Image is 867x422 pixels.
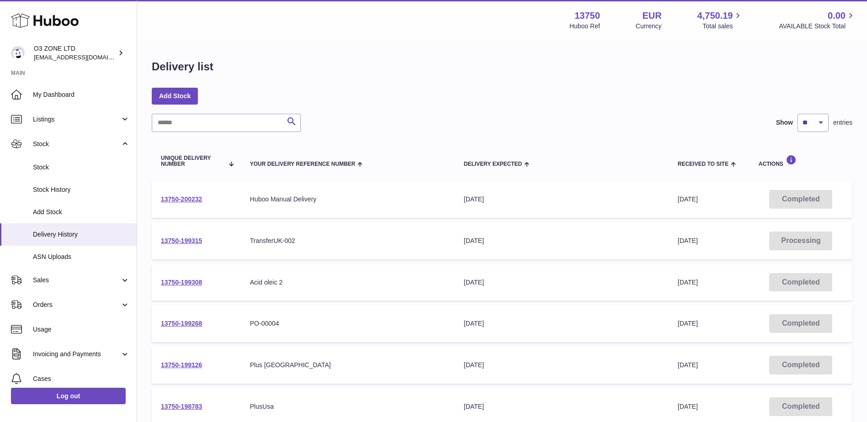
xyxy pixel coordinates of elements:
a: 13750-200232 [161,195,202,203]
a: Add Stock [152,88,198,104]
a: 13750-199315 [161,237,202,244]
span: Listings [33,115,120,124]
div: O3 ZONE LTD [34,44,116,62]
span: Stock [33,163,130,172]
div: [DATE] [464,319,660,328]
div: Acid oleic 2 [250,278,446,287]
a: 13750-199268 [161,320,202,327]
span: Delivery Expected [464,161,522,167]
h1: Delivery list [152,59,213,74]
span: AVAILABLE Stock Total [779,22,856,31]
span: [DATE] [678,279,698,286]
div: [DATE] [464,237,660,245]
a: 4,750.19 Total sales [697,10,744,31]
a: 13750-198783 [161,403,202,410]
div: PlusUsa [250,402,446,411]
span: [DATE] [678,361,698,369]
div: [DATE] [464,278,660,287]
a: Log out [11,388,126,404]
a: 0.00 AVAILABLE Stock Total [779,10,856,31]
strong: 13750 [574,10,600,22]
span: Delivery History [33,230,130,239]
span: Cases [33,375,130,383]
div: Huboo Manual Delivery [250,195,446,204]
span: 4,750.19 [697,10,733,22]
span: [EMAIL_ADDRESS][DOMAIN_NAME] [34,53,134,61]
span: Total sales [702,22,743,31]
span: Your Delivery Reference Number [250,161,356,167]
a: 13750-199126 [161,361,202,369]
strong: EUR [642,10,661,22]
span: Unique Delivery Number [161,155,223,167]
span: Stock [33,140,120,148]
div: Actions [759,155,843,167]
a: 13750-199308 [161,279,202,286]
div: Plus [GEOGRAPHIC_DATA] [250,361,446,369]
div: [DATE] [464,402,660,411]
div: [DATE] [464,195,660,204]
img: hello@o3zoneltd.co.uk [11,46,25,60]
span: entries [833,118,852,127]
div: Currency [636,22,662,31]
span: ASN Uploads [33,253,130,261]
span: Stock History [33,185,130,194]
span: [DATE] [678,403,698,410]
span: Add Stock [33,208,130,216]
span: Orders [33,301,120,309]
div: Huboo Ref [569,22,600,31]
span: Invoicing and Payments [33,350,120,359]
span: Usage [33,325,130,334]
span: Sales [33,276,120,285]
span: Received to Site [678,161,729,167]
span: [DATE] [678,237,698,244]
span: My Dashboard [33,90,130,99]
div: [DATE] [464,361,660,369]
label: Show [776,118,793,127]
span: [DATE] [678,320,698,327]
span: 0.00 [828,10,846,22]
div: PO-00004 [250,319,446,328]
div: TransferUK-002 [250,237,446,245]
span: [DATE] [678,195,698,203]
